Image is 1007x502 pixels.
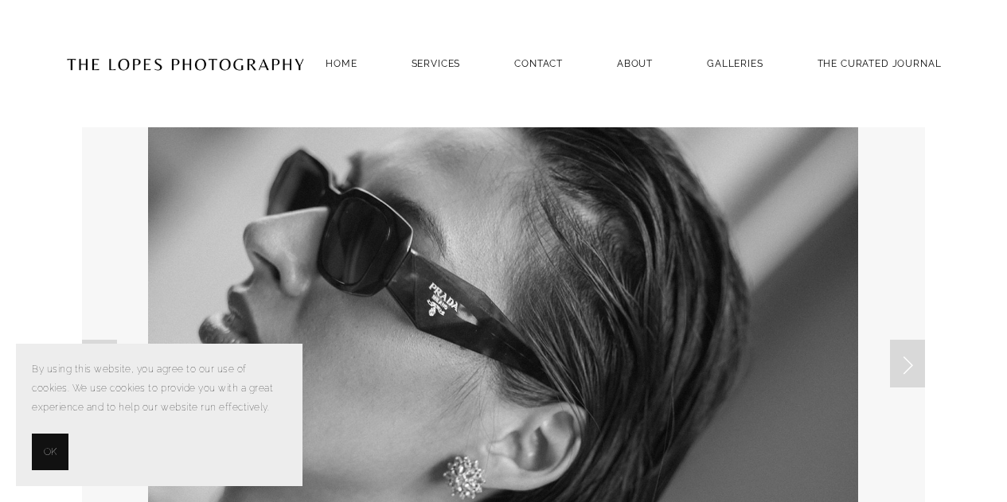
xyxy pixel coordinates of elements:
[32,360,287,418] p: By using this website, you agree to our use of cookies. We use cookies to provide you with a grea...
[818,53,942,74] a: THE CURATED JOURNAL
[326,53,357,74] a: Home
[44,442,57,461] span: OK
[66,25,305,103] img: Portugal Wedding Photographer | The Lopes Photography
[707,53,763,74] a: GALLERIES
[16,344,302,486] section: Cookie banner
[412,58,461,69] a: SERVICES
[890,340,925,387] a: Next Slide
[514,53,563,74] a: Contact
[617,53,653,74] a: ABOUT
[32,434,68,470] button: OK
[82,340,117,387] a: Previous Slide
